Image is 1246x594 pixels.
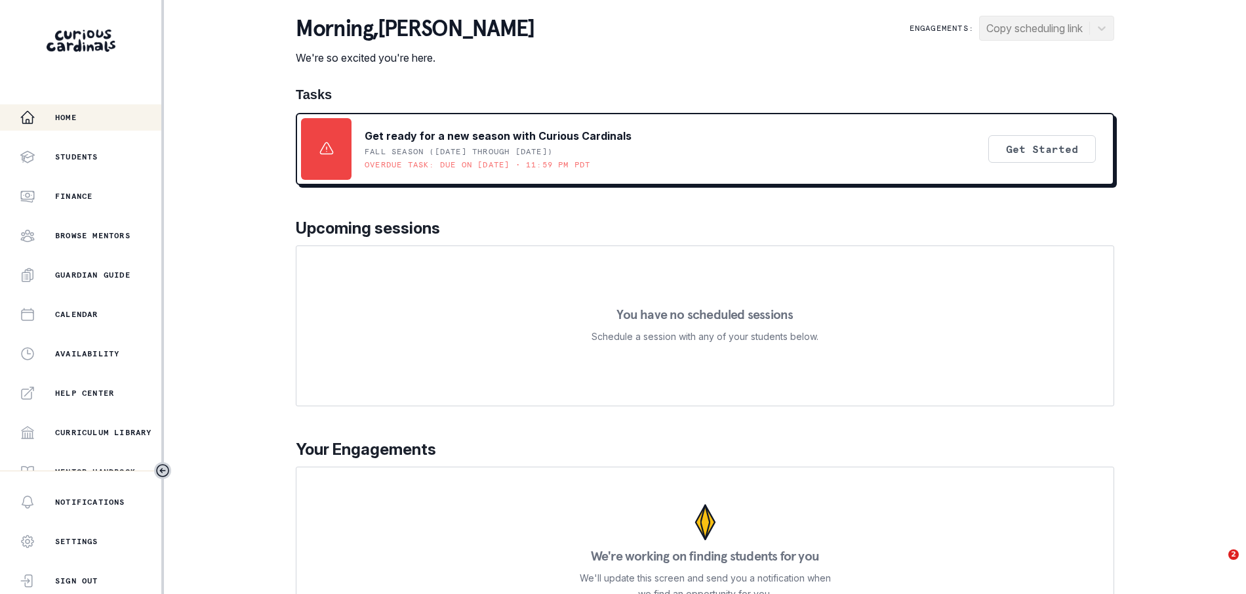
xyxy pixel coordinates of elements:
[55,112,77,123] p: Home
[55,427,152,438] p: Curriculum Library
[55,536,98,547] p: Settings
[55,191,92,202] p: Finance
[365,128,632,144] p: Get ready for a new season with Curious Cardinals
[296,16,534,42] p: morning , [PERSON_NAME]
[55,309,98,320] p: Calendar
[55,576,98,586] p: Sign Out
[910,23,974,33] p: Engagements:
[1228,549,1239,560] span: 2
[365,159,590,170] p: Overdue task: Due on [DATE] • 11:59 PM PDT
[296,217,1114,240] p: Upcoming sessions
[55,388,114,398] p: Help Center
[47,30,115,52] img: Curious Cardinals Logo
[296,438,1114,461] p: Your Engagements
[55,467,136,477] p: Mentor Handbook
[55,349,119,359] p: Availability
[592,329,818,345] p: Schedule a session with any of your students below.
[591,549,819,562] p: We're working on finding students for you
[365,146,553,157] p: Fall Season ([DATE] through [DATE])
[55,270,131,280] p: Guardian Guide
[1201,549,1233,581] iframe: Intercom live chat
[55,152,98,162] p: Students
[55,230,131,241] p: Browse Mentors
[296,87,1114,102] h1: Tasks
[154,462,171,479] button: Toggle sidebar
[296,50,534,66] p: We're so excited you're here.
[55,497,125,507] p: Notifications
[988,135,1096,163] button: Get Started
[616,308,793,321] p: You have no scheduled sessions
